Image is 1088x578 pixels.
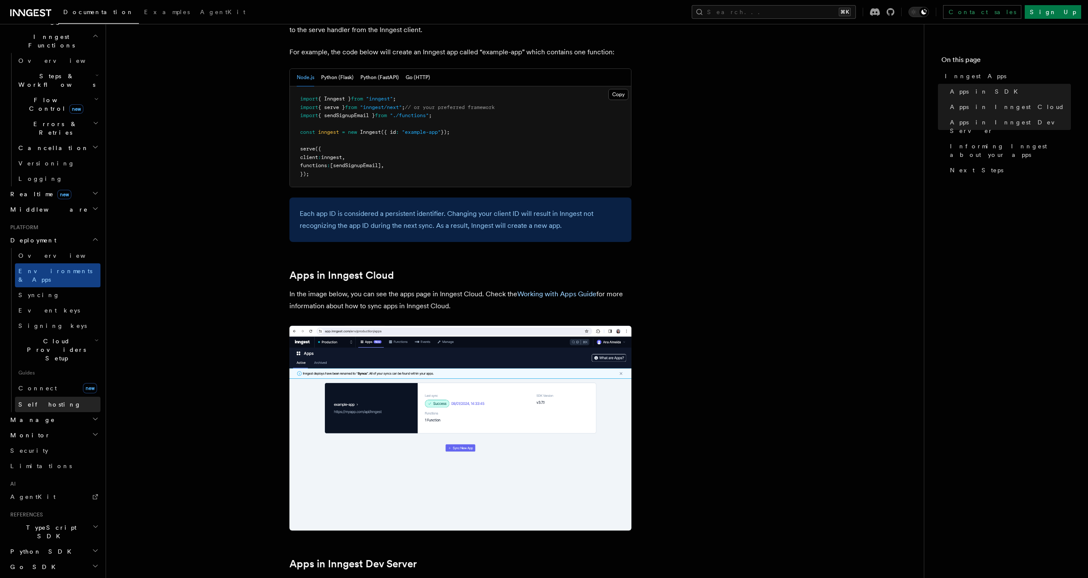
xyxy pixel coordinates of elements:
span: new [83,383,97,393]
span: serve [300,146,315,152]
a: Working with Apps Guide [517,290,596,298]
button: Inngest Functions [7,29,100,53]
span: Monitor [7,431,50,439]
p: In the image below, you can see the apps page in Inngest Cloud. Check the for more information ab... [289,288,631,312]
a: Overview [15,248,100,263]
button: Python (Flask) [321,69,354,86]
a: Documentation [58,3,139,24]
button: Search...⌘K [692,5,856,19]
span: Logging [18,175,63,182]
span: { Inngest } [318,96,351,102]
a: Syncing [15,287,100,303]
button: Realtimenew [7,186,100,202]
span: ({ [315,146,321,152]
span: Next Steps [950,166,1003,174]
a: Inngest Apps [941,68,1071,84]
a: Apps in Inngest Cloud [289,269,394,281]
a: Apps in Inngest Dev Server [946,115,1071,139]
span: new [348,129,357,135]
span: inngest [318,129,339,135]
span: Syncing [18,292,60,298]
span: AgentKit [200,9,245,15]
button: Steps & Workflows [15,68,100,92]
span: = [342,129,345,135]
span: , [342,154,345,160]
span: from [375,112,387,118]
button: Copy [608,89,628,100]
button: Python SDK [7,544,100,559]
a: Examples [139,3,195,23]
span: Security [10,447,48,454]
span: Apps in SDK [950,87,1023,96]
a: Apps in SDK [946,84,1071,99]
a: Apps in Inngest Cloud [946,99,1071,115]
a: Apps in Inngest Dev Server [289,558,417,570]
span: Connect [18,385,57,392]
span: Middleware [7,205,88,214]
span: Limitations [10,463,72,469]
span: inngest [321,154,342,160]
span: ; [393,96,396,102]
span: Errors & Retries [15,120,93,137]
span: Apps in Inngest Dev Server [950,118,1071,135]
a: Informing Inngest about your apps [946,139,1071,162]
a: Self hosting [15,397,100,412]
a: AgentKit [195,3,251,23]
a: Security [7,443,100,458]
span: Overview [18,252,106,259]
span: Apps in Inngest Cloud [950,103,1064,111]
button: Cloud Providers Setup [15,333,100,366]
a: Contact sales [943,5,1021,19]
span: new [69,104,83,114]
a: Logging [15,171,100,186]
a: Sign Up [1025,5,1081,19]
span: Informing Inngest about your apps [950,142,1071,159]
span: Inngest Functions [7,32,92,50]
span: { sendSignupEmail } [318,112,375,118]
span: : [318,154,321,160]
a: Next Steps [946,162,1071,178]
button: Node.js [297,69,314,86]
span: [sendSignupEmail] [330,162,381,168]
span: Inngest Apps [945,72,1006,80]
a: Event keys [15,303,100,318]
span: import [300,112,318,118]
span: "./functions" [390,112,429,118]
span: Go SDK [7,563,61,571]
span: new [57,190,71,199]
span: Signing keys [18,322,87,329]
button: Monitor [7,428,100,443]
button: Go (HTTP) [406,69,430,86]
button: Manage [7,412,100,428]
a: Connectnew [15,380,100,397]
a: Signing keys [15,318,100,333]
img: Inngest Cloud screen with apps [289,326,631,531]
span: { serve } [318,104,345,110]
span: from [345,104,357,110]
span: Python SDK [7,547,77,556]
span: "inngest" [366,96,393,102]
a: AgentKit [7,489,100,504]
a: Versioning [15,156,100,171]
span: Steps & Workflows [15,72,95,89]
span: Deployment [7,236,56,245]
button: Go SDK [7,559,100,575]
span: from [351,96,363,102]
span: Versioning [18,160,75,167]
a: Limitations [7,458,100,474]
span: Guides [15,366,100,380]
span: import [300,96,318,102]
button: Deployment [7,233,100,248]
span: }); [300,171,309,177]
span: ; [402,104,405,110]
span: AgentKit [10,493,56,500]
span: client [300,154,318,160]
span: Examples [144,9,190,15]
span: Realtime [7,190,71,198]
span: "inngest/next" [360,104,402,110]
span: : [396,129,399,135]
div: Inngest Functions [7,53,100,186]
button: TypeScript SDK [7,520,100,544]
button: Errors & Retries [15,116,100,140]
p: For example, the code below will create an Inngest app called “example-app” which contains one fu... [289,46,631,58]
